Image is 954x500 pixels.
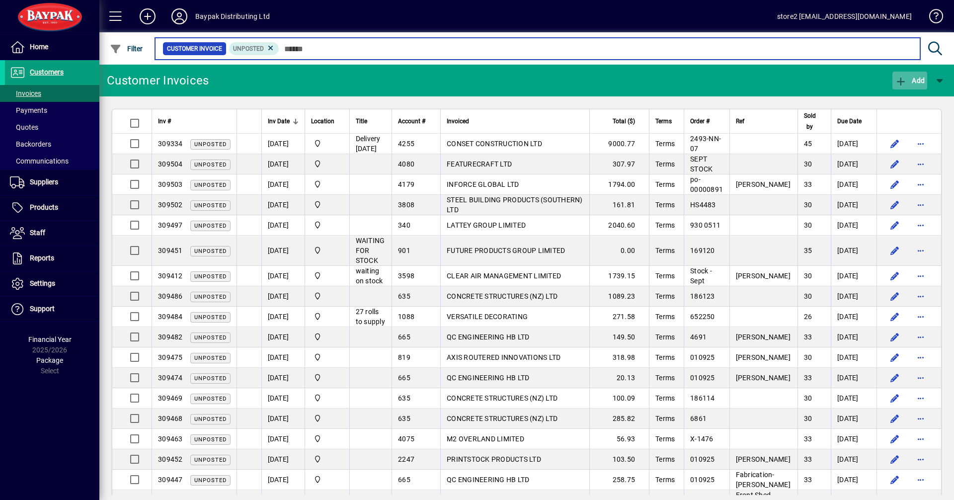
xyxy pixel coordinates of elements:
[690,292,715,300] span: 186123
[690,135,721,153] span: 2493-NN-07
[158,160,183,168] span: 309504
[194,314,227,321] span: Unposted
[447,116,469,127] span: Invoiced
[913,451,929,467] button: More options
[887,176,903,192] button: Edit
[589,327,649,347] td: 149.50
[194,162,227,168] span: Unposted
[804,333,812,341] span: 33
[194,457,227,463] span: Unposted
[194,334,227,341] span: Unposted
[447,221,526,229] span: LATTEY GROUP LIMITED
[913,309,929,325] button: More options
[447,196,583,214] span: STEEL BUILDING PRODUCTS (SOUTHERN) LTD
[913,217,929,233] button: More options
[887,370,903,386] button: Edit
[655,455,675,463] span: Terms
[589,174,649,195] td: 1794.00
[447,333,529,341] span: QC ENGINEERING HB LTD
[261,470,305,490] td: [DATE]
[356,267,383,285] span: waiting on stock
[589,134,649,154] td: 9000.77
[655,116,672,127] span: Terms
[163,7,195,25] button: Profile
[110,45,143,53] span: Filter
[311,220,343,231] span: Baypak - Onekawa
[10,157,69,165] span: Communications
[690,247,715,254] span: 169120
[447,180,519,188] span: INFORCE GLOBAL LTD
[913,156,929,172] button: More options
[229,42,279,55] mat-chip: Customer Invoice Status: Unposted
[736,116,792,127] div: Ref
[398,201,414,209] span: 3808
[655,201,675,209] span: Terms
[194,477,227,484] span: Unposted
[736,180,791,188] span: [PERSON_NAME]
[194,202,227,209] span: Unposted
[261,236,305,266] td: [DATE]
[158,272,183,280] span: 309412
[589,429,649,449] td: 56.93
[447,353,560,361] span: AXIS ROUTERED INNOVATIONS LTD
[690,221,720,229] span: 930 0511
[736,374,791,382] span: [PERSON_NAME]
[887,197,903,213] button: Edit
[158,140,183,148] span: 309334
[804,374,812,382] span: 33
[398,435,414,443] span: 4075
[831,368,876,388] td: [DATE]
[690,353,715,361] span: 010925
[804,476,812,484] span: 33
[261,429,305,449] td: [DATE]
[837,116,862,127] span: Due Date
[261,368,305,388] td: [DATE]
[804,394,812,402] span: 30
[831,174,876,195] td: [DATE]
[158,455,183,463] span: 309452
[922,2,942,34] a: Knowledge Base
[804,435,812,443] span: 33
[311,199,343,210] span: Baypak - Onekawa
[655,333,675,341] span: Terms
[398,140,414,148] span: 4255
[655,394,675,402] span: Terms
[736,471,791,489] span: Fabrication-[PERSON_NAME]
[107,40,146,58] button: Filter
[804,455,812,463] span: 33
[777,8,912,24] div: store2 [EMAIL_ADDRESS][DOMAIN_NAME]
[5,195,99,220] a: Products
[261,307,305,327] td: [DATE]
[261,449,305,470] td: [DATE]
[194,223,227,229] span: Unposted
[589,286,649,307] td: 1089.23
[158,221,183,229] span: 309497
[30,203,58,211] span: Products
[837,116,871,127] div: Due Date
[261,327,305,347] td: [DATE]
[398,292,410,300] span: 635
[10,123,38,131] span: Quotes
[804,415,812,422] span: 30
[261,388,305,409] td: [DATE]
[736,116,744,127] span: Ref
[447,116,583,127] div: Invoiced
[194,416,227,422] span: Unposted
[5,102,99,119] a: Payments
[831,409,876,429] td: [DATE]
[311,413,343,424] span: Baypak - Onekawa
[690,201,716,209] span: HS4483
[158,292,183,300] span: 309486
[655,247,675,254] span: Terms
[887,288,903,304] button: Edit
[30,254,54,262] span: Reports
[589,307,649,327] td: 271.58
[158,476,183,484] span: 309447
[804,313,812,321] span: 26
[194,436,227,443] span: Unposted
[613,116,635,127] span: Total ($)
[311,474,343,485] span: Baypak - Onekawa
[589,236,649,266] td: 0.00
[311,311,343,322] span: Baypak - Onekawa
[158,353,183,361] span: 309475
